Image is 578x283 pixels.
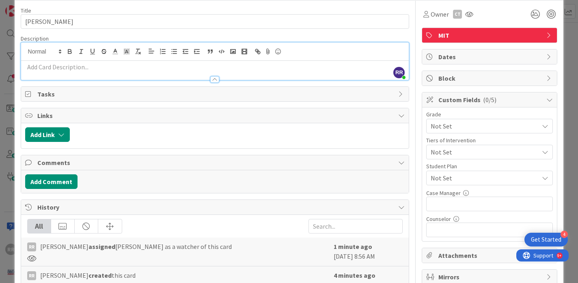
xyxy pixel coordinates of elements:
[431,173,539,183] span: Not Set
[37,158,395,167] span: Comments
[25,127,70,142] button: Add Link
[438,95,542,105] span: Custom Fields
[88,242,115,251] b: assigned
[531,236,561,244] div: Get Started
[334,242,403,262] div: [DATE] 8:56 AM
[438,251,542,260] span: Attachments
[334,242,372,251] b: 1 minute ago
[308,219,403,234] input: Search...
[28,219,51,233] div: All
[438,30,542,40] span: MIT
[453,10,462,19] div: CT
[37,111,395,120] span: Links
[41,3,45,10] div: 9+
[431,120,535,132] span: Not Set
[426,137,553,143] div: Tiers of Intervention
[431,9,449,19] span: Owner
[561,231,568,238] div: 4
[27,271,36,280] div: RR
[426,189,461,197] label: Case Manager
[40,270,136,280] span: [PERSON_NAME] this card
[431,146,535,158] span: Not Set
[438,272,542,282] span: Mirrors
[21,14,410,29] input: type card name here...
[438,52,542,62] span: Dates
[426,215,451,223] label: Counselor
[334,271,375,279] b: 4 minutes ago
[17,1,37,11] span: Support
[426,111,553,117] div: Grade
[483,96,496,104] span: ( 0/5 )
[37,89,395,99] span: Tasks
[37,202,395,212] span: History
[426,163,553,169] div: Student Plan
[88,271,112,279] b: created
[438,73,542,83] span: Block
[27,242,36,251] div: RR
[21,35,49,42] span: Description
[25,174,78,189] button: Add Comment
[524,233,568,247] div: Open Get Started checklist, remaining modules: 4
[21,7,31,14] label: Title
[40,242,232,251] span: [PERSON_NAME] [PERSON_NAME] as a watcher of this card
[393,67,405,78] span: RR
